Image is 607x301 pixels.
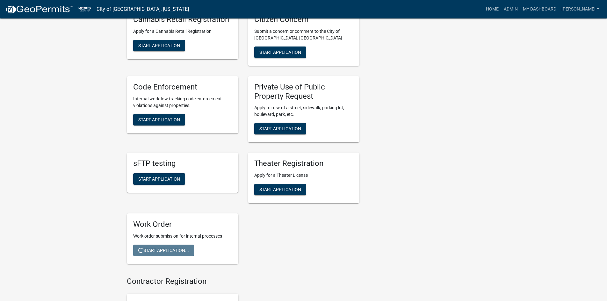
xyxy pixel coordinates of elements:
h5: Code Enforcement [133,82,232,92]
span: Start Application [259,49,301,54]
p: Internal workflow tracking code enforcement violations against properties. [133,96,232,109]
img: City of Luverne, Minnesota [78,5,91,13]
button: Start Application [133,114,185,125]
h5: Cannabis Retail Registration [133,15,232,24]
a: City of [GEOGRAPHIC_DATA], [US_STATE] [97,4,189,15]
button: Start Application [254,184,306,195]
p: Apply for a Cannabis Retail Registration [133,28,232,35]
h4: Contractor Registration [127,277,359,286]
button: Start Application... [133,245,194,256]
span: Start Application [138,43,180,48]
a: My Dashboard [520,3,559,15]
span: Start Application... [138,248,189,253]
span: Start Application [138,176,180,182]
p: Apply for use of a street, sidewalk, parking lot, boulevard, park, etc. [254,104,353,118]
button: Start Application [254,123,306,134]
span: Start Application [259,126,301,131]
h5: Private Use of Public Property Request [254,82,353,101]
h5: Citizen Concern [254,15,353,24]
span: Start Application [138,117,180,122]
h5: Theater Registration [254,159,353,168]
button: Start Application [133,173,185,185]
p: Work order submission for internal processes [133,233,232,240]
span: Start Application [259,187,301,192]
button: Start Application [133,40,185,51]
a: Home [483,3,501,15]
a: [PERSON_NAME] [559,3,602,15]
h5: Work Order [133,220,232,229]
button: Start Application [254,47,306,58]
a: Admin [501,3,520,15]
p: Apply for a Theater License [254,172,353,179]
p: Submit a concern or comment to the City of [GEOGRAPHIC_DATA], [GEOGRAPHIC_DATA] [254,28,353,41]
h5: sFTP testing [133,159,232,168]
